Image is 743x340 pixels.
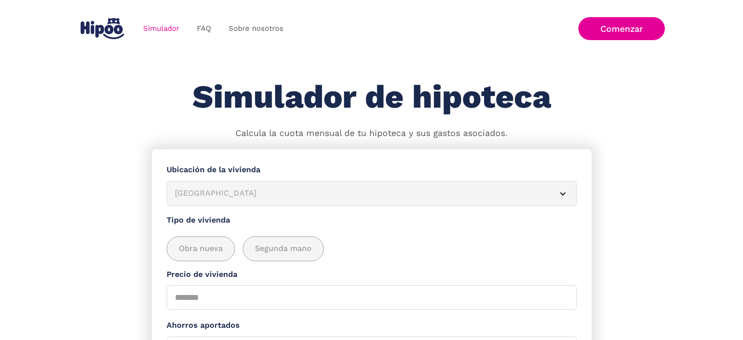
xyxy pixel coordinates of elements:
article: [GEOGRAPHIC_DATA] [167,181,577,206]
label: Tipo de vivienda [167,214,577,227]
a: FAQ [188,19,220,38]
label: Ahorros aportados [167,319,577,332]
a: home [79,14,127,43]
h1: Simulador de hipoteca [192,79,551,115]
label: Precio de vivienda [167,269,577,281]
a: Sobre nosotros [220,19,292,38]
div: add_description_here [167,236,577,261]
span: Obra nueva [179,243,223,255]
a: Simulador [134,19,188,38]
label: Ubicación de la vivienda [167,164,577,176]
span: Segunda mano [255,243,312,255]
a: Comenzar [578,17,665,40]
div: [GEOGRAPHIC_DATA] [175,187,545,200]
p: Calcula la cuota mensual de tu hipoteca y sus gastos asociados. [235,127,508,140]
